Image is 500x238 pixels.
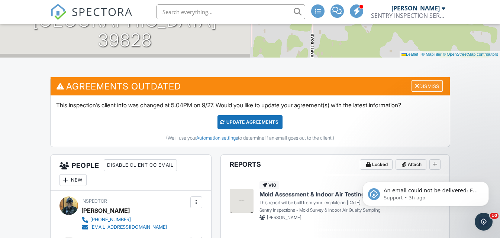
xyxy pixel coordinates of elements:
div: This inspection's client info was changed at 5:04PM on 9/27. Would you like to update your agreem... [51,95,450,147]
h3: Agreements Outdated [51,77,450,95]
span: | [419,52,420,56]
div: Dismiss [412,80,443,92]
div: (We'll use your to determine if an email goes out to the client.) [56,135,444,141]
input: Search everything... [157,4,305,19]
div: Disable Client CC Email [104,159,177,171]
a: © OpenStreetMap contributors [443,52,498,56]
a: Leaflet [401,52,418,56]
div: New [59,174,87,186]
a: [EMAIL_ADDRESS][DOMAIN_NAME] [81,224,167,231]
iframe: Intercom notifications message [351,166,500,218]
div: [EMAIL_ADDRESS][DOMAIN_NAME] [90,224,167,230]
div: Update Agreements [217,115,283,129]
a: © MapTiler [422,52,442,56]
div: [PHONE_NUMBER] [90,217,131,223]
h3: People [51,155,211,191]
span: 10 [490,213,499,219]
a: Automation settings [196,135,238,141]
a: SPECTORA [50,10,133,26]
span: SPECTORA [72,4,133,19]
span: Inspector [81,198,107,204]
img: The Best Home Inspection Software - Spectora [50,4,67,20]
a: [PHONE_NUMBER] [81,216,167,224]
div: SENTRY INSPECTION SERVICES, LLC / SENTRY HOME INSPECTIONS [371,12,445,19]
div: [PERSON_NAME] [81,205,130,216]
div: [PERSON_NAME] [391,4,440,12]
iframe: Intercom live chat [475,213,493,231]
